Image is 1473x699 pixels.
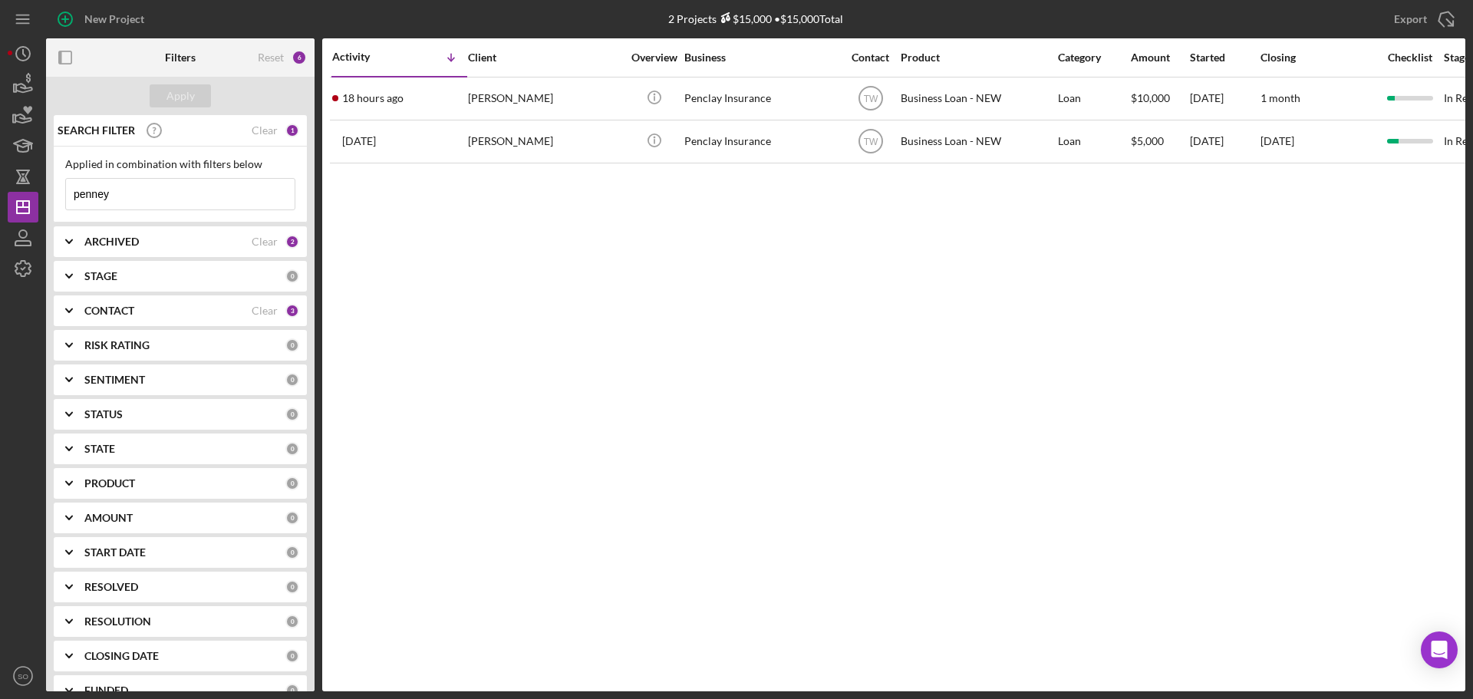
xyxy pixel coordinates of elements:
[58,124,135,137] b: SEARCH FILTER
[285,546,299,559] div: 0
[468,51,621,64] div: Client
[84,443,115,455] b: STATE
[8,661,38,691] button: SO
[684,51,838,64] div: Business
[468,121,621,162] div: [PERSON_NAME]
[46,4,160,35] button: New Project
[668,12,843,25] div: 2 Projects • $15,000 Total
[1421,631,1458,668] div: Open Intercom Messenger
[84,477,135,490] b: PRODUCT
[84,684,128,697] b: FUNDED
[84,305,134,317] b: CONTACT
[285,338,299,352] div: 0
[285,476,299,490] div: 0
[285,649,299,663] div: 0
[1131,91,1170,104] span: $10,000
[285,235,299,249] div: 2
[252,236,278,248] div: Clear
[285,124,299,137] div: 1
[84,374,145,386] b: SENTIMENT
[1260,134,1294,147] time: [DATE]
[84,546,146,559] b: START DATE
[1190,121,1259,162] div: [DATE]
[1377,51,1442,64] div: Checklist
[684,78,838,119] div: Penclay Insurance
[150,84,211,107] button: Apply
[84,4,144,35] div: New Project
[18,672,28,681] text: SO
[285,269,299,283] div: 0
[252,124,278,137] div: Clear
[342,92,404,104] time: 2025-10-08 20:11
[1190,78,1259,119] div: [DATE]
[1379,4,1465,35] button: Export
[285,373,299,387] div: 0
[285,684,299,697] div: 0
[1260,91,1300,104] time: 1 month
[625,51,683,64] div: Overview
[717,12,772,25] div: $15,000
[84,339,150,351] b: RISK RATING
[84,236,139,248] b: ARCHIVED
[258,51,284,64] div: Reset
[863,137,878,147] text: TW
[468,78,621,119] div: [PERSON_NAME]
[1058,51,1129,64] div: Category
[1260,51,1376,64] div: Closing
[901,51,1054,64] div: Product
[292,50,307,65] div: 6
[166,84,195,107] div: Apply
[252,305,278,317] div: Clear
[1058,78,1129,119] div: Loan
[285,304,299,318] div: 3
[285,615,299,628] div: 0
[842,51,899,64] div: Contact
[84,581,138,593] b: RESOLVED
[84,615,151,628] b: RESOLUTION
[863,94,878,104] text: TW
[1131,121,1188,162] div: $5,000
[65,158,295,170] div: Applied in combination with filters below
[165,51,196,64] b: Filters
[285,407,299,421] div: 0
[285,442,299,456] div: 0
[285,511,299,525] div: 0
[684,121,838,162] div: Penclay Insurance
[285,580,299,594] div: 0
[1190,51,1259,64] div: Started
[84,512,133,524] b: AMOUNT
[332,51,400,63] div: Activity
[1131,51,1188,64] div: Amount
[342,135,376,147] time: 2025-04-16 19:35
[84,408,123,420] b: STATUS
[901,78,1054,119] div: Business Loan - NEW
[84,270,117,282] b: STAGE
[84,650,159,662] b: CLOSING DATE
[1058,121,1129,162] div: Loan
[1394,4,1427,35] div: Export
[901,121,1054,162] div: Business Loan - NEW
